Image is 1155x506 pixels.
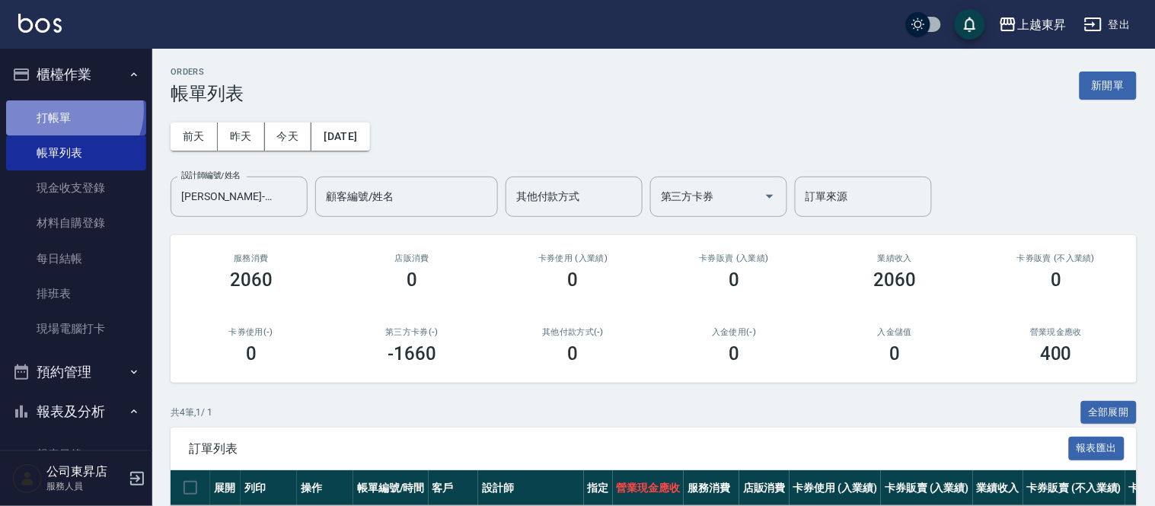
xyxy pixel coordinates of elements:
th: 列印 [241,470,297,506]
h2: 卡券使用 (入業績) [511,253,636,263]
h2: 入金使用(-) [672,327,797,337]
h3: 0 [890,343,901,364]
h3: 0 [568,343,579,364]
h2: ORDERS [171,67,244,77]
button: [DATE] [311,123,369,151]
h3: 400 [1040,343,1072,364]
h3: 0 [407,269,417,291]
h2: 營業現金應收 [994,327,1119,337]
h3: 0 [1051,269,1061,291]
th: 帳單編號/時間 [353,470,429,506]
h3: 0 [729,269,739,291]
a: 現金收支登錄 [6,170,146,205]
a: 現場電腦打卡 [6,311,146,346]
h3: 2060 [874,269,917,291]
p: 服務人員 [46,479,124,493]
span: 訂單列表 [189,441,1069,457]
button: 登出 [1078,11,1137,39]
th: 展開 [210,470,241,506]
th: 營業現金應收 [613,470,684,506]
a: 材料自購登錄 [6,205,146,240]
div: 上越東昇 [1017,15,1066,34]
button: 報表匯出 [1069,437,1125,460]
h2: 第三方卡券(-) [350,327,475,337]
button: 昨天 [218,123,265,151]
th: 卡券販賣 (入業績) [881,470,973,506]
button: Open [758,184,782,208]
h2: 卡券販賣 (不入業績) [994,253,1119,263]
button: 預約管理 [6,352,146,392]
th: 業績收入 [973,470,1023,506]
h3: 帳單列表 [171,83,244,104]
a: 報表目錄 [6,437,146,472]
th: 店販消費 [739,470,790,506]
a: 帳單列表 [6,135,146,170]
h2: 卡券使用(-) [189,327,314,337]
th: 操作 [297,470,353,506]
button: 今天 [265,123,312,151]
a: 排班表 [6,276,146,311]
h5: 公司東昇店 [46,464,124,479]
button: 全部展開 [1081,401,1137,425]
h2: 入金儲值 [833,327,958,337]
button: 報表及分析 [6,392,146,431]
h2: 其他付款方式(-) [511,327,636,337]
th: 卡券使用 (入業績) [790,470,882,506]
a: 打帳單 [6,100,146,135]
button: save [955,9,985,40]
th: 設計師 [478,470,583,506]
a: 報表匯出 [1069,441,1125,455]
th: 服務消費 [684,470,739,506]
button: 上越東昇 [993,9,1072,40]
h2: 店販消費 [350,253,475,263]
th: 指定 [584,470,613,506]
h2: 卡券販賣 (入業績) [672,253,797,263]
a: 新開單 [1080,78,1137,92]
h3: 服務消費 [189,253,314,263]
th: 卡券販賣 (不入業績) [1023,470,1125,506]
h2: 業績收入 [833,253,958,263]
h3: 2060 [230,269,273,291]
img: Logo [18,14,62,33]
h3: 0 [729,343,739,364]
a: 每日結帳 [6,241,146,276]
h3: -1660 [388,343,436,364]
label: 設計師編號/姓名 [181,170,241,181]
p: 共 4 筆, 1 / 1 [171,406,212,419]
h3: 0 [246,343,257,364]
button: 前天 [171,123,218,151]
th: 客戶 [429,470,479,506]
button: 櫃檯作業 [6,55,146,94]
h3: 0 [568,269,579,291]
button: 新開單 [1080,72,1137,100]
img: Person [12,463,43,494]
